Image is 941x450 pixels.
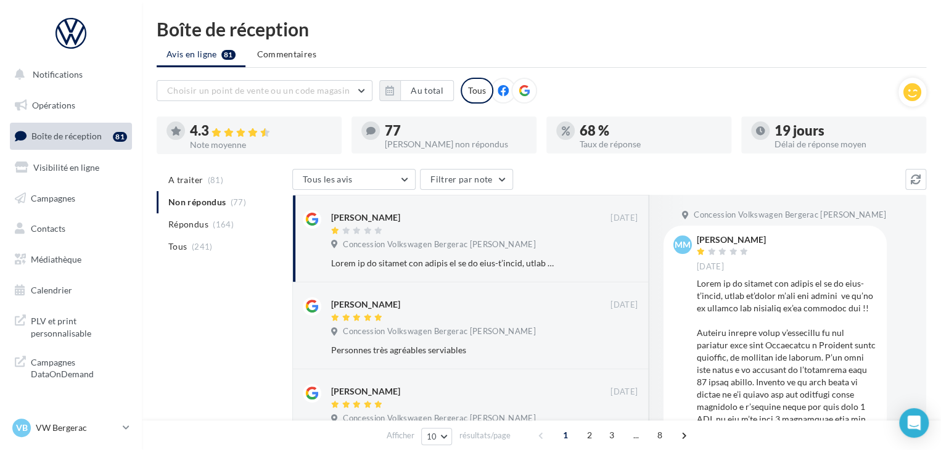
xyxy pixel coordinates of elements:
[33,69,83,80] span: Notifications
[420,169,513,190] button: Filtrer par note
[10,416,132,440] a: VB VW Bergerac
[257,48,316,60] span: Commentaires
[7,349,134,385] a: Campagnes DataOnDemand
[602,425,622,445] span: 3
[168,174,203,186] span: A traiter
[421,428,453,445] button: 10
[7,216,134,242] a: Contacts
[7,155,134,181] a: Visibilité en ligne
[7,308,134,344] a: PLV et print personnalisable
[31,313,127,339] span: PLV et print personnalisable
[385,124,527,137] div: 77
[331,298,400,311] div: [PERSON_NAME]
[379,80,454,101] button: Au total
[775,124,916,137] div: 19 jours
[387,430,414,441] span: Afficher
[899,408,929,438] div: Open Intercom Messenger
[675,239,691,251] span: mm
[343,326,535,337] span: Concession Volkswagen Bergerac [PERSON_NAME]
[31,223,65,234] span: Contacts
[33,162,99,173] span: Visibilité en ligne
[697,261,724,272] span: [DATE]
[168,240,187,253] span: Tous
[459,430,510,441] span: résultats/page
[157,80,372,101] button: Choisir un point de vente ou un code magasin
[610,213,638,224] span: [DATE]
[190,124,332,138] div: 4.3
[650,425,670,445] span: 8
[331,211,400,224] div: [PERSON_NAME]
[7,277,134,303] a: Calendrier
[343,239,535,250] span: Concession Volkswagen Bergerac [PERSON_NAME]
[7,92,134,118] a: Opérations
[303,174,353,184] span: Tous les avis
[7,186,134,211] a: Campagnes
[556,425,575,445] span: 1
[580,425,599,445] span: 2
[31,131,102,141] span: Boîte de réception
[343,413,535,424] span: Concession Volkswagen Bergerac [PERSON_NAME]
[7,247,134,272] a: Médiathèque
[400,80,454,101] button: Au total
[36,422,118,434] p: VW Bergerac
[113,132,127,142] div: 81
[610,387,638,398] span: [DATE]
[16,422,28,434] span: VB
[7,62,129,88] button: Notifications
[31,285,72,295] span: Calendrier
[461,78,493,104] div: Tous
[192,242,213,252] span: (241)
[331,257,557,269] div: Lorem ip do sitamet con adipis el se do eius-t’incid, utlab et’dolor m’ali eni admini ve qu’no ex...
[385,140,527,149] div: [PERSON_NAME] non répondus
[32,100,75,110] span: Opérations
[331,385,400,398] div: [PERSON_NAME]
[697,235,766,244] div: [PERSON_NAME]
[213,219,234,229] span: (164)
[31,254,81,264] span: Médiathèque
[775,140,916,149] div: Délai de réponse moyen
[168,218,208,231] span: Répondus
[626,425,646,445] span: ...
[580,140,721,149] div: Taux de réponse
[190,141,332,149] div: Note moyenne
[167,85,350,96] span: Choisir un point de vente ou un code magasin
[31,192,75,203] span: Campagnes
[31,354,127,380] span: Campagnes DataOnDemand
[427,432,437,441] span: 10
[610,300,638,311] span: [DATE]
[331,344,557,356] div: Personnes très agréables serviables
[694,210,886,221] span: Concession Volkswagen Bergerac [PERSON_NAME]
[208,175,223,185] span: (81)
[580,124,721,137] div: 68 %
[157,20,926,38] div: Boîte de réception
[292,169,416,190] button: Tous les avis
[7,123,134,149] a: Boîte de réception81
